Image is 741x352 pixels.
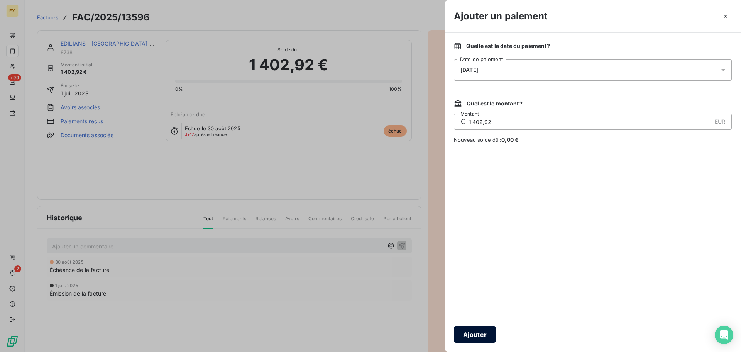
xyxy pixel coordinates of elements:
[454,326,496,343] button: Ajouter
[467,100,523,107] span: Quel est le montant ?
[454,136,732,144] span: Nouveau solde dû :
[466,42,550,50] span: Quelle est la date du paiement ?
[715,326,733,344] div: Open Intercom Messenger
[460,67,478,73] span: [DATE]
[501,136,519,143] span: 0,00 €
[454,9,548,23] h3: Ajouter un paiement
